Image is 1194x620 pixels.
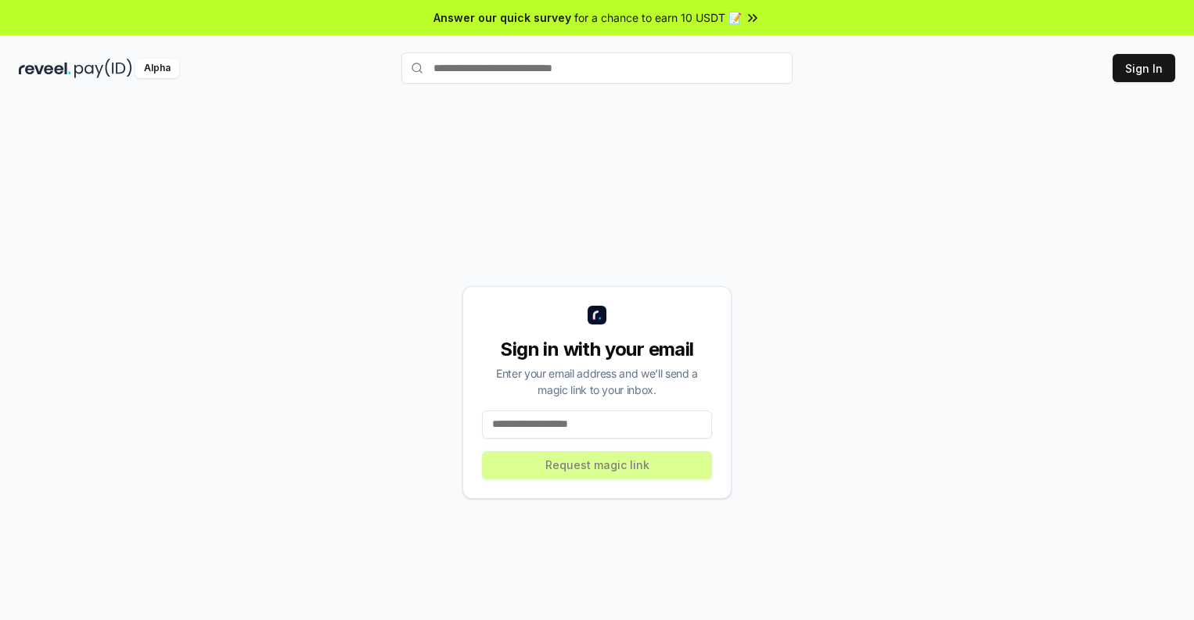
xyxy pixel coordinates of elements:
[433,9,571,26] span: Answer our quick survey
[135,59,179,78] div: Alpha
[482,337,712,362] div: Sign in with your email
[482,365,712,398] div: Enter your email address and we’ll send a magic link to your inbox.
[574,9,742,26] span: for a chance to earn 10 USDT 📝
[19,59,71,78] img: reveel_dark
[1113,54,1175,82] button: Sign In
[588,306,606,324] img: logo_small
[74,59,132,78] img: pay_id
